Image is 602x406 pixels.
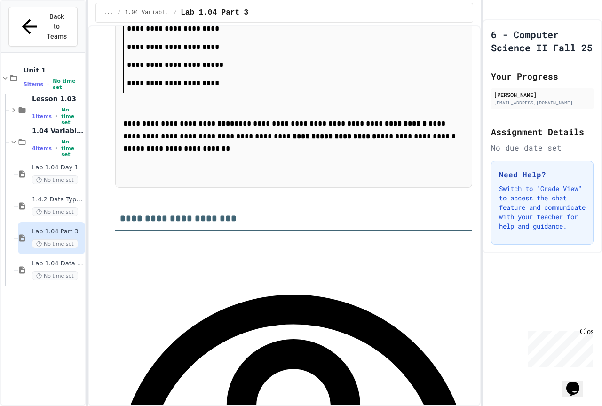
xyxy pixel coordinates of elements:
[32,175,78,184] span: No time set
[32,239,78,248] span: No time set
[61,139,83,158] span: No time set
[494,90,591,99] div: [PERSON_NAME]
[24,66,83,74] span: Unit 1
[32,196,83,204] span: 1.4.2 Data Types 2
[174,9,177,16] span: /
[32,164,83,172] span: Lab 1.04 Day 1
[55,112,57,120] span: •
[491,70,594,83] h2: Your Progress
[491,28,594,54] h1: 6 - Computer Science II Fall 25
[32,228,83,236] span: Lab 1.04 Part 3
[61,107,83,126] span: No time set
[8,7,78,47] button: Back to Teams
[46,12,68,41] span: Back to Teams
[491,125,594,138] h2: Assignment Details
[491,142,594,153] div: No due date set
[499,169,586,180] h3: Need Help?
[53,78,83,90] span: No time set
[47,80,49,88] span: •
[24,81,43,88] span: 5 items
[118,9,121,16] span: /
[524,327,593,367] iframe: chat widget
[32,271,78,280] span: No time set
[4,4,65,60] div: Chat with us now!Close
[32,145,52,151] span: 4 items
[55,144,57,152] span: •
[562,368,593,397] iframe: chat widget
[32,207,78,216] span: No time set
[181,7,248,18] span: Lab 1.04 Part 3
[32,113,52,119] span: 1 items
[494,99,591,106] div: [EMAIL_ADDRESS][DOMAIN_NAME]
[32,95,83,103] span: Lesson 1.03
[32,260,83,268] span: Lab 1.04 Data Types Part 4
[499,184,586,231] p: Switch to "Grade View" to access the chat feature and communicate with your teacher for help and ...
[103,9,114,16] span: ...
[32,127,83,135] span: 1.04 Variables and User Input
[125,9,170,16] span: 1.04 Variables and User Input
